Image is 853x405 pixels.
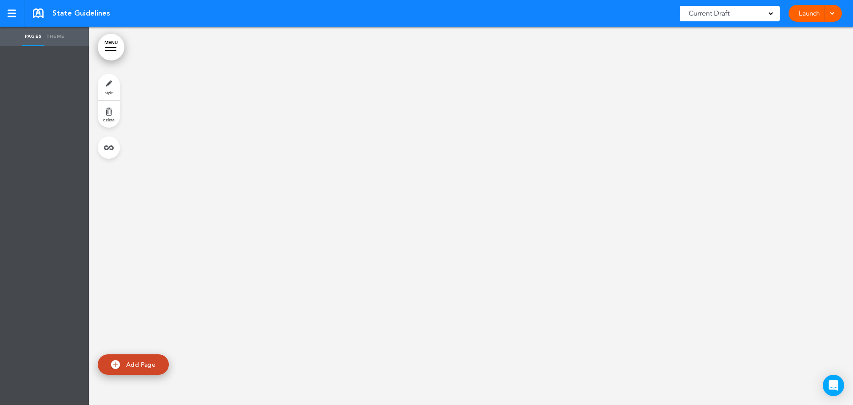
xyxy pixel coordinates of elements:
span: style [105,90,113,95]
a: Pages [22,27,44,46]
img: add.svg [111,360,120,369]
span: Current Draft [689,7,729,20]
span: Add Page [126,361,155,369]
a: Launch [795,5,823,22]
a: delete [98,101,120,128]
a: style [98,74,120,100]
a: MENU [98,34,124,60]
a: Theme [44,27,67,46]
a: Add Page [98,354,169,375]
div: Open Intercom Messenger [823,375,844,396]
span: State Guidelines [52,8,110,18]
span: delete [103,117,115,122]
